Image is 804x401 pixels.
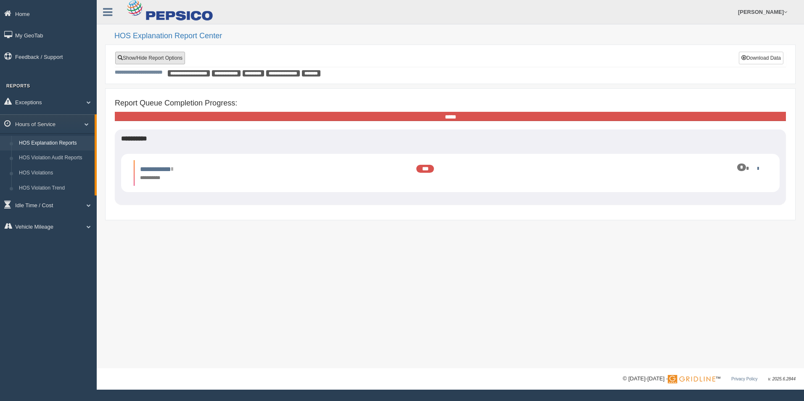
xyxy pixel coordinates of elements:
[731,377,757,381] a: Privacy Policy
[623,375,796,383] div: © [DATE]-[DATE] - ™
[15,181,95,196] a: HOS Violation Trend
[114,32,796,40] h2: HOS Explanation Report Center
[768,377,796,381] span: v. 2025.6.2844
[115,52,185,64] a: Show/Hide Report Options
[15,136,95,151] a: HOS Explanation Reports
[134,160,767,186] li: Expand
[15,150,95,166] a: HOS Violation Audit Reports
[15,166,95,181] a: HOS Violations
[668,375,715,383] img: Gridline
[739,52,783,64] button: Download Data
[115,99,786,108] h4: Report Queue Completion Progress:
